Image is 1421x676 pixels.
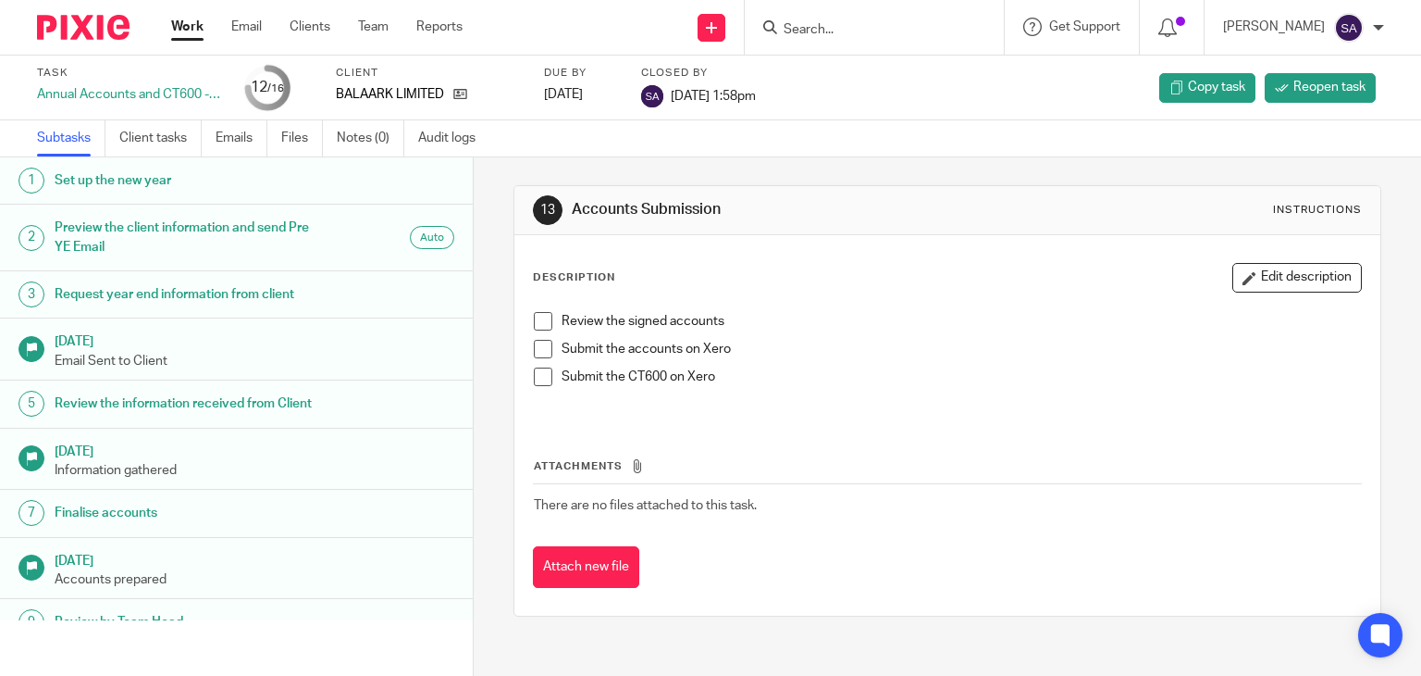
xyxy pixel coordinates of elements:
[562,340,1362,358] p: Submit the accounts on Xero
[1334,13,1364,43] img: svg%3E
[533,195,562,225] div: 13
[37,85,222,104] div: Annual Accounts and CT600 - (SPV)
[19,282,44,307] div: 3
[416,18,463,36] a: Reports
[19,609,44,635] div: 9
[533,546,639,588] button: Attach new file
[267,83,284,94] small: /16
[534,461,623,471] span: Attachments
[19,500,44,526] div: 7
[418,120,489,156] a: Audit logs
[641,66,756,81] label: Closed by
[37,66,222,81] label: Task
[562,368,1362,386] p: Submit the CT600 on Xero
[782,22,948,39] input: Search
[251,77,284,98] div: 12
[641,85,663,107] img: svg%3E
[1293,78,1365,96] span: Reopen task
[55,214,321,261] h1: Preview the client information and send Pre YE Email
[410,226,454,249] div: Auto
[19,391,44,417] div: 5
[171,18,204,36] a: Work
[55,461,454,480] p: Information gathered
[336,66,521,81] label: Client
[336,85,444,104] p: BALAARK LIMITED
[337,120,404,156] a: Notes (0)
[533,270,615,285] p: Description
[1049,20,1120,33] span: Get Support
[55,390,321,418] h1: Review the information received from Client
[55,167,321,194] h1: Set up the new year
[55,499,321,527] h1: Finalise accounts
[37,120,105,156] a: Subtasks
[544,85,618,104] div: [DATE]
[544,66,618,81] label: Due by
[1232,263,1362,293] button: Edit description
[290,18,330,36] a: Clients
[19,168,44,194] div: 1
[534,499,757,512] span: There are no files attached to this task.
[1273,203,1362,218] div: Instructions
[55,547,454,570] h1: [DATE]
[1223,18,1325,36] p: [PERSON_NAME]
[55,438,454,461] h1: [DATE]
[1188,78,1245,96] span: Copy task
[231,18,262,36] a: Email
[572,200,986,219] h1: Accounts Submission
[37,15,130,40] img: Pixie
[1265,73,1376,103] a: Reopen task
[55,570,454,589] p: Accounts prepared
[55,608,321,636] h1: Review by Team Head
[55,328,454,351] h1: [DATE]
[119,120,202,156] a: Client tasks
[19,225,44,251] div: 2
[562,312,1362,331] p: Review the signed accounts
[281,120,323,156] a: Files
[216,120,267,156] a: Emails
[55,352,454,370] p: Email Sent to Client
[1159,73,1255,103] a: Copy task
[358,18,389,36] a: Team
[55,281,321,308] h1: Request year end information from client
[671,89,756,102] span: [DATE] 1:58pm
